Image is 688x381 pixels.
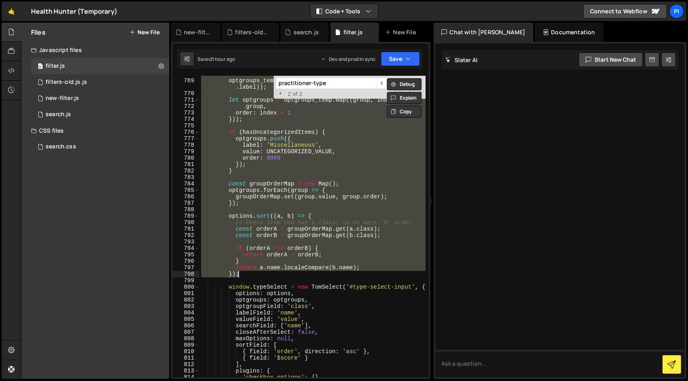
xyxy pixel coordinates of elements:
[446,56,478,64] h2: Slater AI
[21,42,169,58] div: Javascript files
[21,123,169,139] div: CSS files
[276,90,285,97] span: Toggle Replace mode
[173,258,200,264] div: 796
[579,52,643,67] button: Start new chat
[173,181,200,187] div: 784
[173,284,200,290] div: 800
[173,361,200,368] div: 812
[387,106,422,118] button: Copy
[276,77,377,89] input: Search for
[173,103,200,110] div: 772
[173,194,200,200] div: 786
[173,342,200,348] div: 809
[377,77,388,89] span: ​
[173,116,200,123] div: 774
[173,335,200,342] div: 808
[31,58,169,74] div: 16494/44708.js
[669,4,684,19] a: Pi
[184,28,211,36] div: new-filter.js
[173,303,200,310] div: 803
[46,62,65,70] div: filter.js
[173,245,200,252] div: 794
[381,52,420,66] button: Save
[173,168,200,174] div: 782
[173,329,200,335] div: 807
[173,200,200,206] div: 787
[31,28,46,37] h2: Files
[173,252,200,258] div: 795
[173,290,200,297] div: 801
[46,143,76,150] div: search.css
[173,123,200,129] div: 775
[173,77,200,90] div: 769
[173,277,200,284] div: 799
[387,78,422,90] button: Debug
[173,148,200,155] div: 779
[46,95,79,102] div: new-filter.js
[173,129,200,135] div: 776
[173,226,200,232] div: 791
[173,316,200,323] div: 805
[285,91,306,97] span: 2 of 2
[173,161,200,168] div: 781
[31,139,169,155] div: 16494/45743.css
[387,92,422,104] button: Explain
[173,348,200,355] div: 810
[173,142,200,148] div: 778
[173,155,200,161] div: 780
[129,29,160,35] button: New File
[535,23,603,42] div: Documentation
[173,297,200,303] div: 802
[31,74,169,90] div: 16494/45764.js
[173,374,200,381] div: 814
[418,90,423,98] span: Search In Selection
[173,264,200,271] div: 797
[173,90,200,97] div: 770
[212,56,235,62] div: 1 hour ago
[173,232,200,239] div: 792
[197,56,235,62] div: Saved
[310,4,378,19] button: Code + Tools
[343,28,363,36] div: filter.js
[583,4,667,19] a: Connect to Webflow
[235,28,269,36] div: filters-old.js.js
[173,97,200,103] div: 771
[2,2,21,21] a: 🤙
[46,111,71,118] div: search.js
[173,355,200,361] div: 811
[293,28,319,36] div: search.js
[173,310,200,316] div: 804
[173,110,200,116] div: 773
[38,64,43,70] span: 0
[31,6,117,16] div: Health Hunter (Temporary)
[173,271,200,277] div: 798
[173,206,200,213] div: 788
[173,135,200,142] div: 777
[173,213,200,219] div: 789
[173,239,200,245] div: 793
[434,23,534,42] div: Chat with [PERSON_NAME]
[385,28,419,36] div: New File
[173,187,200,194] div: 785
[173,174,200,181] div: 783
[173,219,200,226] div: 790
[321,56,376,62] div: Dev and prod in sync
[31,90,169,106] div: 16494/46184.js
[173,368,200,374] div: 813
[31,106,169,123] div: 16494/45041.js
[173,323,200,329] div: 806
[46,79,87,86] div: filters-old.js.js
